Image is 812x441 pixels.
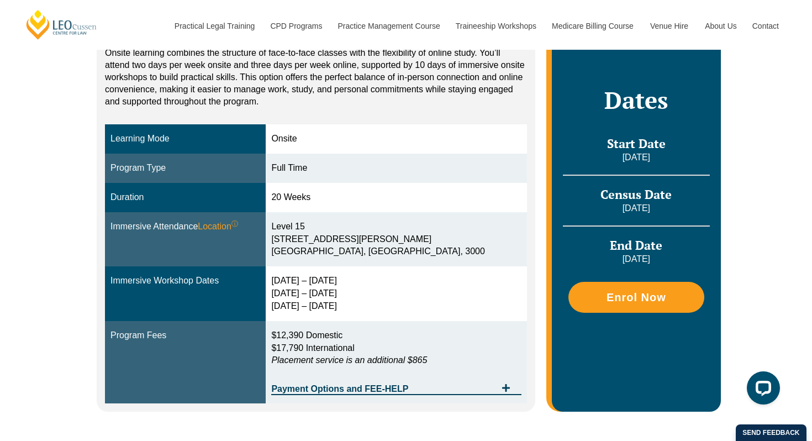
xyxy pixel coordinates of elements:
[738,367,784,413] iframe: LiveChat chat widget
[105,47,527,108] p: Onsite learning combines the structure of face-to-face classes with the flexibility of online stu...
[642,2,697,50] a: Venue Hire
[607,292,666,303] span: Enrol Now
[563,202,710,214] p: [DATE]
[271,221,521,259] div: Level 15 [STREET_ADDRESS][PERSON_NAME] [GEOGRAPHIC_DATA], [GEOGRAPHIC_DATA], 3000
[600,186,672,202] span: Census Date
[568,282,704,313] a: Enrol Now
[271,275,521,313] div: [DATE] – [DATE] [DATE] – [DATE] [DATE] – [DATE]
[271,355,427,365] em: Placement service is an additional $865
[110,133,260,145] div: Learning Mode
[110,275,260,287] div: Immersive Workshop Dates
[271,133,521,145] div: Onsite
[110,191,260,204] div: Duration
[231,220,238,228] sup: ⓘ
[110,221,260,233] div: Immersive Attendance
[198,221,238,233] span: Location
[271,343,354,353] span: $17,790 International
[697,2,744,50] a: About Us
[271,385,495,393] span: Payment Options and FEE-HELP
[744,2,787,50] a: Contact
[610,237,662,253] span: End Date
[271,191,521,204] div: 20 Weeks
[262,2,329,50] a: CPD Programs
[110,162,260,175] div: Program Type
[110,329,260,342] div: Program Fees
[271,330,342,340] span: $12,390 Domestic
[330,2,447,50] a: Practice Management Course
[166,2,262,50] a: Practical Legal Training
[563,151,710,164] p: [DATE]
[97,4,535,412] div: Tabs. Open items with Enter or Space, close with Escape and navigate using the Arrow keys.
[25,9,98,40] a: [PERSON_NAME] Centre for Law
[563,86,710,114] h2: Dates
[563,253,710,265] p: [DATE]
[271,162,521,175] div: Full Time
[447,2,544,50] a: Traineeship Workshops
[544,2,642,50] a: Medicare Billing Course
[607,135,666,151] span: Start Date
